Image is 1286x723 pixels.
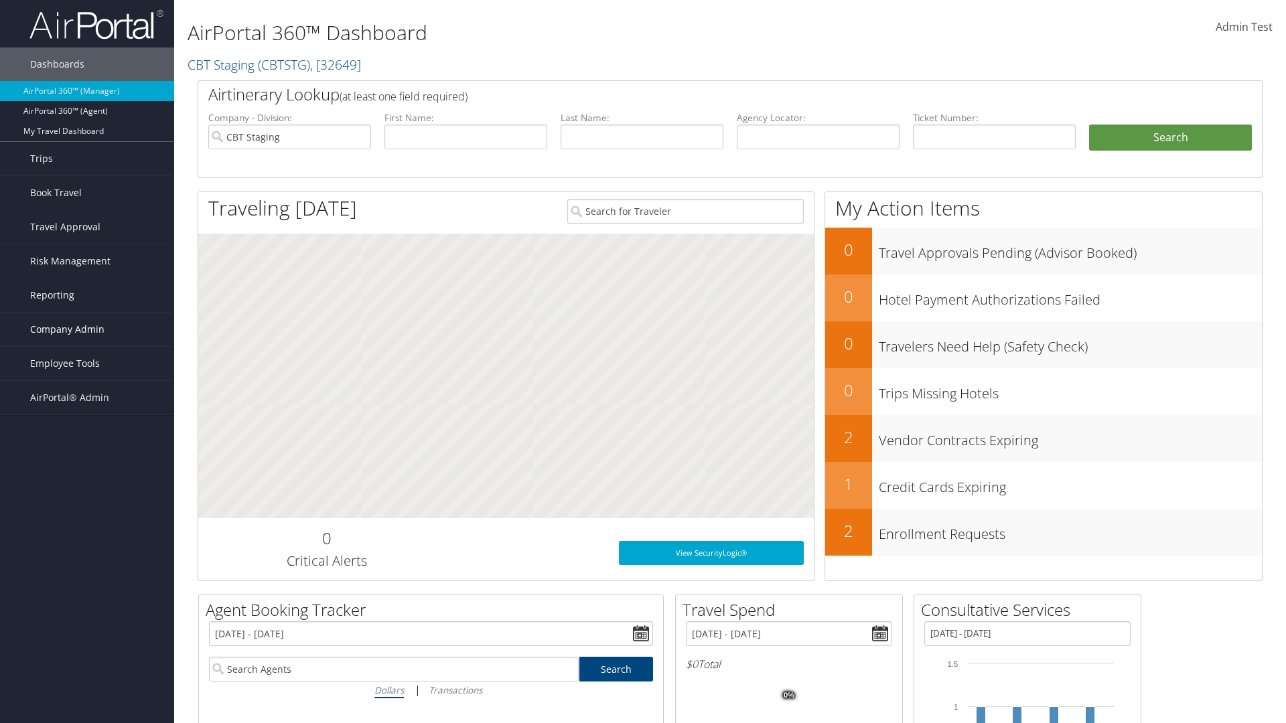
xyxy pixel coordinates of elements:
h3: Enrollment Requests [879,518,1262,544]
a: Admin Test [1216,7,1273,48]
span: $0 [686,657,698,671]
a: Search [579,657,654,681]
h2: Agent Booking Tracker [206,598,663,621]
span: AirPortal® Admin [30,381,109,414]
a: 0Hotel Payment Authorizations Failed [825,274,1262,321]
span: Risk Management [30,244,111,278]
span: Admin Test [1216,19,1273,34]
h2: 0 [825,285,872,308]
tspan: 1 [954,703,958,711]
span: Book Travel [30,176,82,210]
h2: 1 [825,473,872,495]
a: View SecurityLogic® [619,541,804,565]
h3: Credit Cards Expiring [879,471,1262,497]
span: Company Admin [30,313,104,346]
span: (at least one field required) [340,89,468,104]
label: Last Name: [561,111,723,125]
span: Trips [30,142,53,175]
label: Agency Locator: [737,111,900,125]
tspan: 1.5 [948,660,958,668]
a: 2Vendor Contracts Expiring [825,415,1262,462]
h3: Travel Approvals Pending (Advisor Booked) [879,237,1262,262]
h6: Total [686,657,892,671]
a: 0Trips Missing Hotels [825,368,1262,415]
button: Search [1089,125,1252,151]
label: Company - Division: [208,111,371,125]
h1: AirPortal 360™ Dashboard [188,19,911,47]
h2: Travel Spend [683,598,902,621]
i: Transactions [429,684,482,696]
tspan: 0% [784,692,794,700]
label: Ticket Number: [913,111,1076,125]
span: ( CBTSTG ) [258,56,310,74]
h2: 2 [825,519,872,542]
i: Dollars [374,684,404,696]
h2: Consultative Services [921,598,1141,621]
a: CBT Staging [188,56,361,74]
a: 0Travel Approvals Pending (Advisor Booked) [825,228,1262,274]
input: Search Agents [209,657,579,681]
h3: Trips Missing Hotels [879,378,1262,403]
h3: Critical Alerts [208,552,445,570]
h3: Travelers Need Help (Safety Check) [879,331,1262,356]
h2: 0 [825,332,872,355]
h3: Vendor Contracts Expiring [879,424,1262,450]
span: Employee Tools [30,347,100,380]
a: 2Enrollment Requests [825,509,1262,556]
img: airportal-logo.png [29,9,163,40]
h2: Airtinerary Lookup [208,83,1163,106]
span: Reporting [30,278,74,312]
h1: My Action Items [825,194,1262,222]
h2: 2 [825,426,872,449]
h2: 0 [825,238,872,261]
label: First Name: [384,111,547,125]
span: , [ 32649 ] [310,56,361,74]
h2: 0 [208,527,445,550]
input: Search for Traveler [567,199,804,224]
span: Travel Approval [30,210,100,244]
a: 1Credit Cards Expiring [825,462,1262,509]
div: | [209,681,653,698]
h2: 0 [825,379,872,402]
h3: Hotel Payment Authorizations Failed [879,284,1262,309]
a: 0Travelers Need Help (Safety Check) [825,321,1262,368]
h1: Traveling [DATE] [208,194,357,222]
span: Dashboards [30,48,84,81]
